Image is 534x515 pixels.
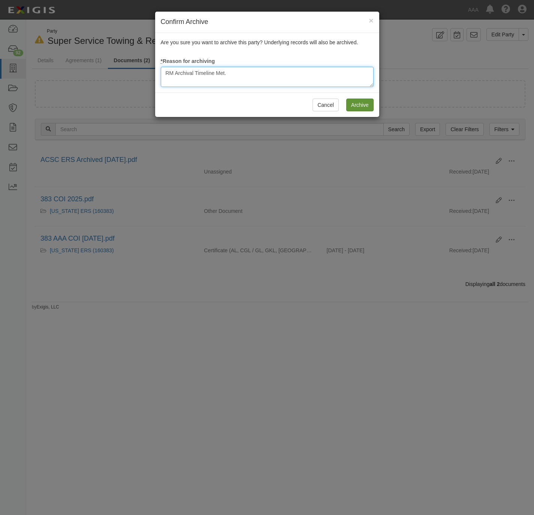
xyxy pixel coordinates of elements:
button: Cancel [313,99,339,111]
button: Close [369,16,373,24]
h4: Confirm Archive [161,17,374,27]
abbr: required [161,58,163,64]
input: Archive [346,99,374,111]
span: × [369,16,373,25]
div: Are you sure you want to archive this party? Underlying records will also be archived. [155,33,379,93]
label: Reason for archiving [161,57,215,65]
